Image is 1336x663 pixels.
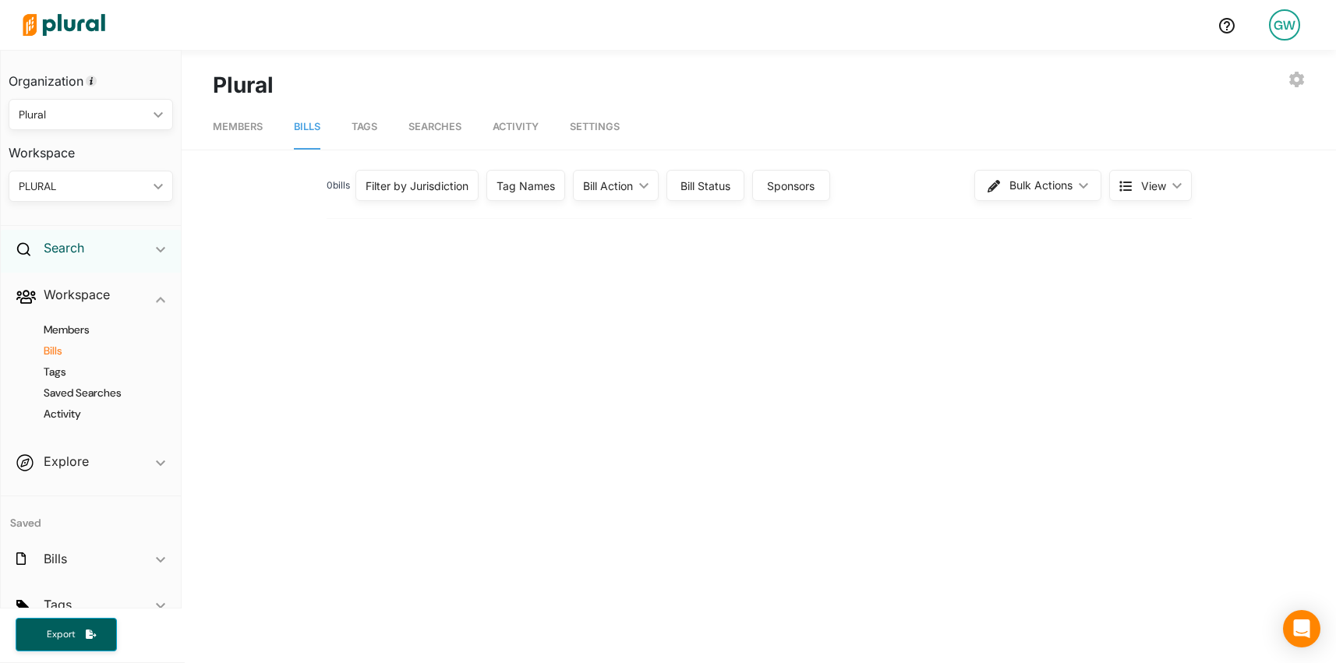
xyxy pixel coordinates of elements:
h3: Organization [9,58,173,93]
div: PLURAL [19,178,147,195]
h1: Plural [213,69,274,101]
span: Settings [570,121,620,132]
div: Sponsors [762,178,820,194]
div: Plural [19,107,147,123]
span: Export [36,628,86,641]
a: Bills [24,344,165,358]
h4: Saved [1,496,181,534]
div: GW [1269,9,1300,41]
a: Saved Searches [24,386,165,400]
h2: Tags [44,596,72,613]
h3: Workspace [9,130,173,164]
h2: Search [44,239,84,256]
span: View [1141,178,1166,194]
a: Settings [570,105,620,150]
button: Export [16,618,117,651]
span: Members [213,121,263,132]
a: Members [213,105,263,150]
a: Members [24,323,165,337]
a: Activity [24,407,165,421]
span: 0 bill s [327,179,350,191]
h2: Bills [44,550,67,567]
div: Tag Names [497,178,555,194]
a: Tags [24,365,165,379]
h2: Explore [44,453,89,470]
div: Bill Status [677,178,734,194]
a: Bills [294,105,320,150]
span: Activity [493,121,539,132]
a: GW [1256,3,1313,47]
button: Bulk Actions [974,170,1101,201]
span: Tags [352,121,377,132]
div: Filter by Jurisdiction [366,178,468,194]
div: Tooltip anchor [84,74,98,88]
span: Bulk Actions [1009,180,1073,191]
h2: Workspace [44,286,110,303]
a: Activity [493,105,539,150]
span: Bills [294,121,320,132]
div: Open Intercom Messenger [1283,610,1320,647]
a: Searches [408,105,461,150]
a: Tags [352,105,377,150]
div: Bill Action [583,178,633,194]
span: Searches [408,121,461,132]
